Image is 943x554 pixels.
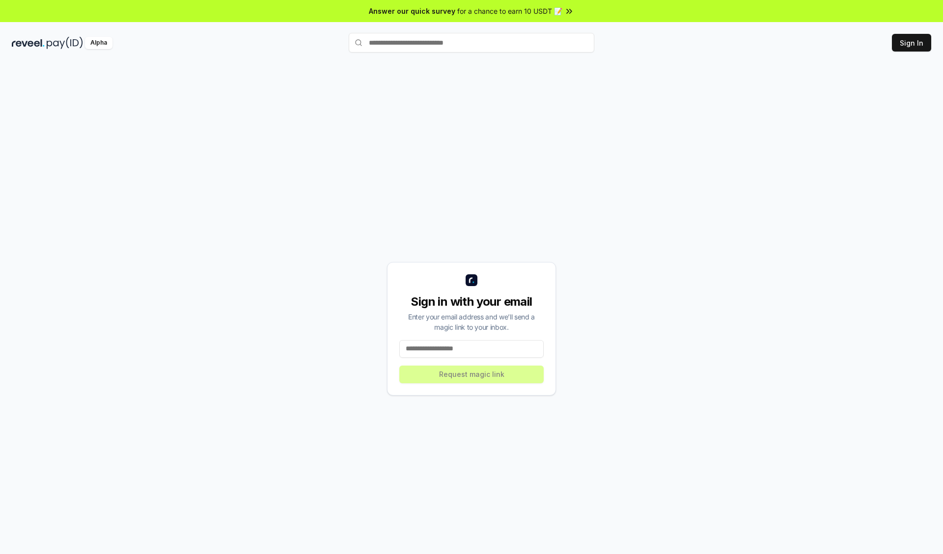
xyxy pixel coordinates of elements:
img: logo_small [466,274,477,286]
div: Sign in with your email [399,294,544,310]
img: reveel_dark [12,37,45,49]
span: Answer our quick survey [369,6,455,16]
div: Enter your email address and we’ll send a magic link to your inbox. [399,312,544,332]
img: pay_id [47,37,83,49]
button: Sign In [892,34,931,52]
div: Alpha [85,37,112,49]
span: for a chance to earn 10 USDT 📝 [457,6,562,16]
